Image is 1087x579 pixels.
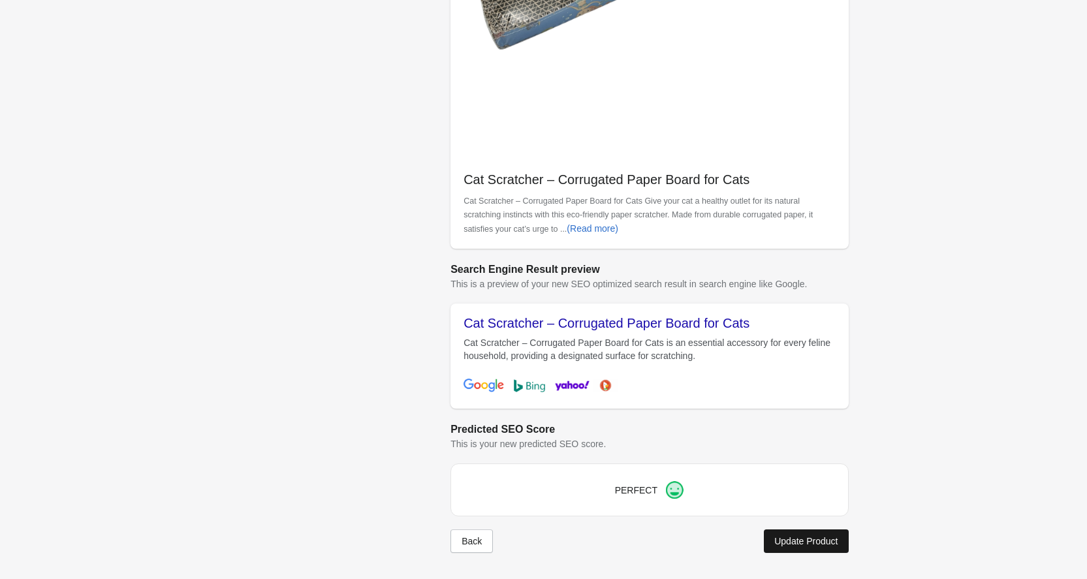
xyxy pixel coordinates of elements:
[450,279,807,289] span: This is a preview of your new SEO optimized search result in search engine like Google.
[462,536,482,546] div: Back
[615,485,657,495] span: PERFECT
[450,422,848,437] h2: Predicted SEO Score
[450,262,848,277] h2: Search Engine Result preview
[514,379,544,392] img: bing-b792579f80685e49055916f9e67a0c8ab2d0b2400f22ee539d8172f7144135be.png
[450,439,606,449] span: This is your new predicted SEO score.
[774,536,838,546] div: Update Product
[593,379,618,392] img: duckduckgo-9296ea666b33cc21a1b3646608c049a2adb471023ec4547030f9c0888b093ea3.png
[664,480,684,500] img: happy.png
[464,170,835,189] p: Cat Scratcher – Corrugated Paper Board for Cats
[555,376,590,396] img: yahoo-cf26812ce9192cbb6d8fdd3b07898d376d74e5974f6533aaba4bf5d5b451289c.png
[464,196,813,234] span: Cat Scratcher – Corrugated Paper Board for Cats Give your cat a healthy outlet for its natural sc...
[464,379,504,392] img: google-7db8ea4f97d2f7e91f6dc04224da29ca421b9c864e7b870c42f5917e299b1774.png
[464,316,749,330] span: Cat Scratcher – Corrugated Paper Board for Cats
[567,223,618,234] div: (Read more)
[561,217,623,240] button: (Read more)
[450,529,493,553] button: Back
[764,529,848,553] button: Update Product
[464,337,830,361] span: Cat Scratcher – Corrugated Paper Board for Cats is an essential accessory for every feline househ...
